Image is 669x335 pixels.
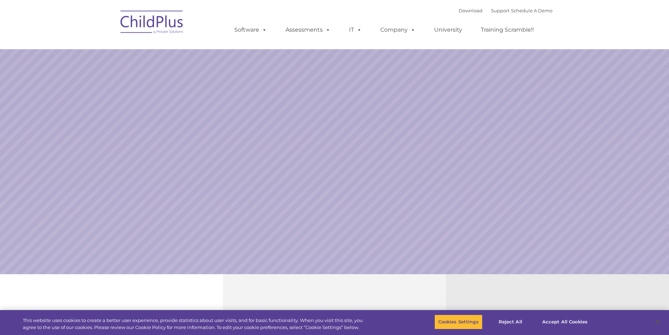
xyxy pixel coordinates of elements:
a: University [427,23,469,37]
a: Software [227,23,274,37]
a: Company [373,23,422,37]
img: ChildPlus by Procare Solutions [117,6,187,41]
a: Download [459,8,483,13]
a: Schedule A Demo [511,8,552,13]
button: Cookies Settings [434,315,483,329]
button: Reject All [488,315,532,329]
font: | [459,8,552,13]
a: Assessments [278,23,337,37]
button: Accept All Cookies [538,315,591,329]
div: This website uses cookies to create a better user experience, provide statistics about user visit... [23,317,368,331]
button: Close [650,314,665,330]
a: Support [491,8,510,13]
a: Training Scramble!! [474,23,541,37]
a: IT [342,23,369,37]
